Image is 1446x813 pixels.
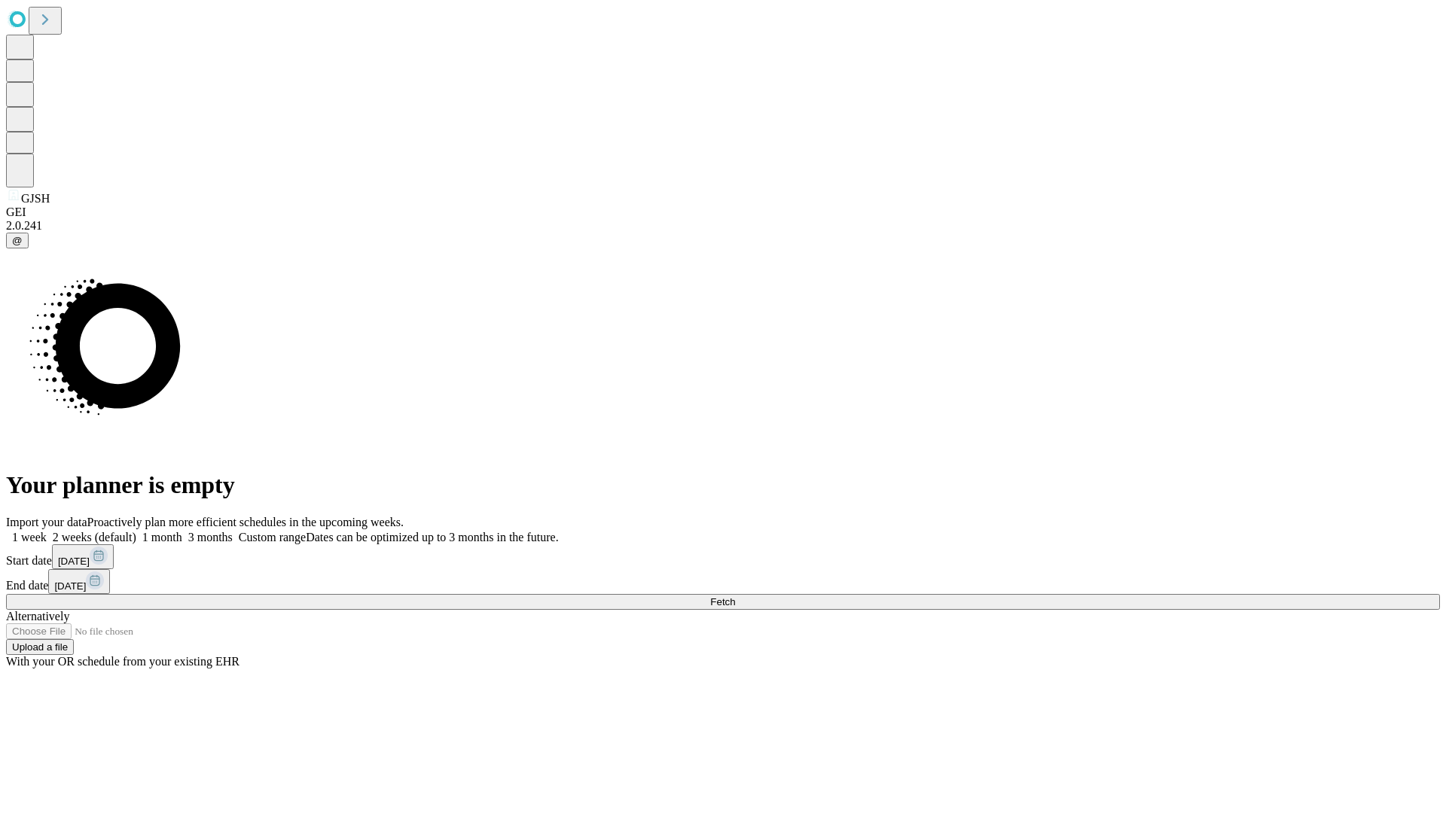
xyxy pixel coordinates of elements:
span: Proactively plan more efficient schedules in the upcoming weeks. [87,516,404,528]
button: @ [6,233,29,248]
span: [DATE] [54,580,86,592]
button: [DATE] [52,544,114,569]
span: 1 month [142,531,182,544]
span: With your OR schedule from your existing EHR [6,655,239,668]
h1: Your planner is empty [6,471,1440,499]
button: Fetch [6,594,1440,610]
span: 1 week [12,531,47,544]
span: Custom range [239,531,306,544]
span: @ [12,235,23,246]
div: 2.0.241 [6,219,1440,233]
span: GJSH [21,192,50,205]
span: Fetch [710,596,735,607]
span: 2 weeks (default) [53,531,136,544]
span: [DATE] [58,556,90,567]
span: Dates can be optimized up to 3 months in the future. [306,531,558,544]
button: Upload a file [6,639,74,655]
span: 3 months [188,531,233,544]
span: Alternatively [6,610,69,623]
div: GEI [6,206,1440,219]
div: End date [6,569,1440,594]
span: Import your data [6,516,87,528]
button: [DATE] [48,569,110,594]
div: Start date [6,544,1440,569]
